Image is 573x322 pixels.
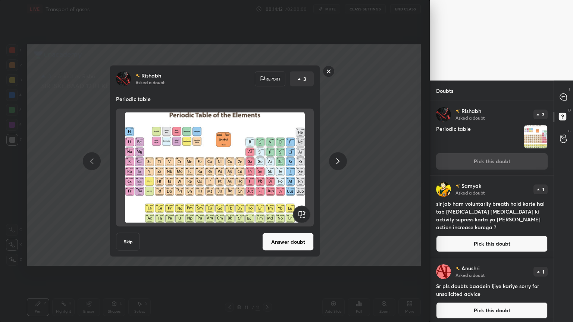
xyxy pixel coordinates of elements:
[303,75,306,83] p: 3
[455,184,460,188] img: no-rating-badge.077c3623.svg
[255,72,285,86] div: Report
[436,282,548,298] h4: Sr pls doubts baadein ljiye kariye sorry for unsolicited advice
[542,269,544,274] p: 1
[568,107,571,113] p: D
[436,107,451,122] img: 57ac81583d0f43f2bbee697838b17e2f.jpg
[135,73,140,78] img: no-rating-badge.077c3623.svg
[436,302,548,319] button: Pick this doubt
[436,236,548,252] button: Pick this doubt
[568,128,571,134] p: G
[455,115,485,121] p: Asked a doubt
[461,183,481,189] p: Samyak
[262,233,314,251] button: Answer doubt
[116,95,314,103] p: Periodic table
[569,86,571,92] p: T
[542,112,545,117] p: 3
[461,108,481,114] p: Rishabh
[455,109,460,113] img: no-rating-badge.077c3623.svg
[430,81,459,101] p: Doubts
[436,264,451,279] img: ec693a7e5c19458292a1a2e0d51d4ecf.jpg
[455,272,485,278] p: Asked a doubt
[455,266,460,271] img: no-rating-badge.077c3623.svg
[116,72,131,86] img: 57ac81583d0f43f2bbee697838b17e2f.jpg
[436,182,451,197] img: 855ba011709b4f1d96004649fd625bac.jpg
[430,101,554,322] div: grid
[135,79,165,85] p: Asked a doubt
[125,112,305,224] img: 17595069902I7Q7T.jpg
[461,265,480,271] p: Anushri
[116,233,140,251] button: Skip
[542,187,544,192] p: 1
[436,200,548,231] h4: sir jab ham voluntarily breath hold karte hai tab [MEDICAL_DATA] [MEDICAL_DATA] ki activity supre...
[455,190,485,196] p: Asked a doubt
[524,125,547,148] img: 17595069902I7Q7T.jpg
[141,73,161,79] p: Rishabh
[436,125,521,149] h4: Periodic table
